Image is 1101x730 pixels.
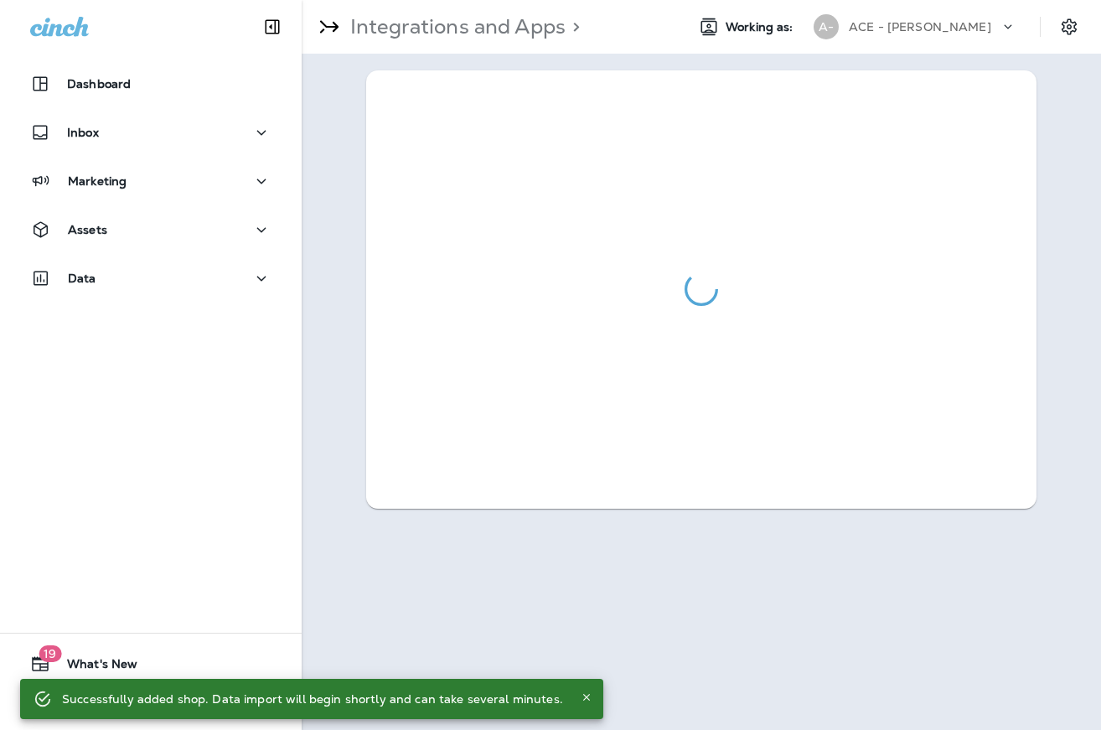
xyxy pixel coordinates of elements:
[17,164,285,198] button: Marketing
[17,116,285,149] button: Inbox
[62,684,563,714] div: Successfully added shop. Data import will begin shortly and can take several minutes.
[68,174,127,188] p: Marketing
[68,223,107,236] p: Assets
[344,14,566,39] p: Integrations and Apps
[39,645,61,662] span: 19
[68,272,96,285] p: Data
[814,14,839,39] div: A-
[67,126,99,139] p: Inbox
[17,647,285,681] button: 19What's New
[17,67,285,101] button: Dashboard
[67,77,131,91] p: Dashboard
[17,261,285,295] button: Data
[17,213,285,246] button: Assets
[1054,12,1084,42] button: Settings
[50,657,137,677] span: What's New
[249,10,296,44] button: Collapse Sidebar
[726,20,797,34] span: Working as:
[566,14,580,39] p: >
[849,20,991,34] p: ACE - [PERSON_NAME]
[17,687,285,721] button: Support
[576,687,597,707] button: Close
